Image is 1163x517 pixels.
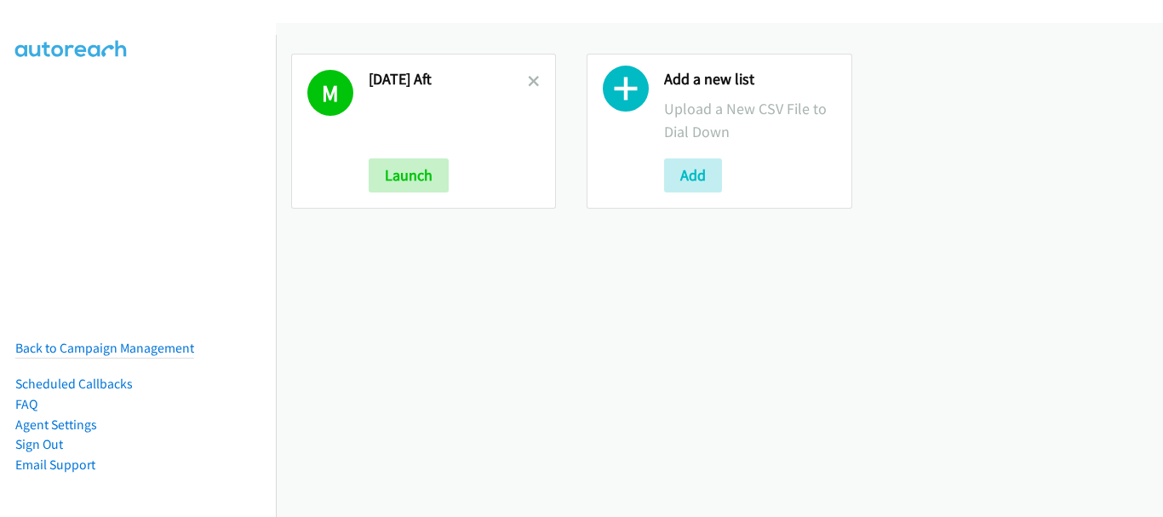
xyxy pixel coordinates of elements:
button: Add [664,158,722,192]
p: Upload a New CSV File to Dial Down [664,97,835,143]
a: Agent Settings [15,416,97,433]
a: Back to Campaign Management [15,340,194,356]
h2: [DATE] Aft [369,70,528,89]
h2: Add a new list [664,70,835,89]
a: Scheduled Callbacks [15,376,133,392]
h1: M [307,70,353,116]
button: Launch [369,158,449,192]
a: Email Support [15,457,95,473]
a: FAQ [15,396,37,412]
a: Sign Out [15,436,63,452]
